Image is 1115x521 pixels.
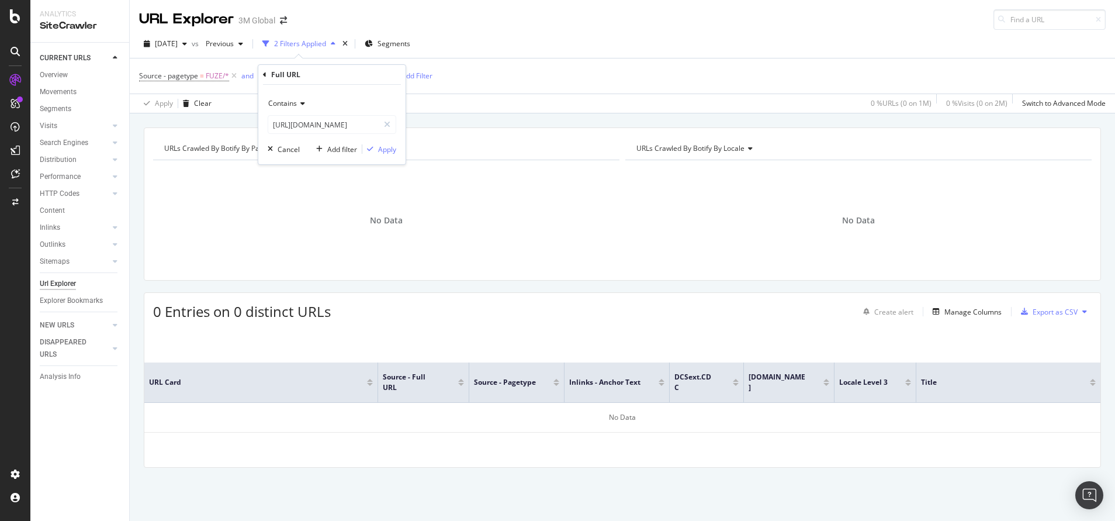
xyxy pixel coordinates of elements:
div: Analytics [40,9,120,19]
span: Previous [201,39,234,49]
div: Movements [40,86,77,98]
div: CURRENT URLS [40,52,91,64]
div: Performance [40,171,81,183]
div: Visits [40,120,57,132]
h4: URLs Crawled By Botify By locale [634,139,1081,158]
a: Performance [40,171,109,183]
div: Distribution [40,154,77,166]
button: Cancel [263,143,300,155]
div: Inlinks [40,222,60,234]
div: No Data [144,403,1100,433]
button: Previous [201,34,248,53]
button: Switch to Advanced Mode [1017,94,1106,113]
div: Apply [155,98,173,108]
span: [DOMAIN_NAME] [749,372,806,393]
button: Clear [178,94,212,113]
div: Open Intercom Messenger [1075,481,1103,509]
div: times [340,38,350,50]
button: Add Filter [386,69,432,83]
div: NEW URLS [40,319,74,332]
div: 2 Filters Applied [274,39,326,49]
div: and [241,71,254,81]
div: Full URL [271,70,300,80]
div: 3M Global [238,15,275,26]
a: DISAPPEARED URLS [40,336,109,361]
div: arrow-right-arrow-left [280,16,287,25]
span: No Data [370,215,403,226]
span: URL Card [149,377,364,388]
a: Url Explorer [40,278,121,290]
div: 0 % URLs ( 0 on 1M ) [871,98,932,108]
span: FUZE/* [206,68,229,84]
span: Source - pagetype [474,377,536,388]
div: Apply [378,144,396,154]
div: Export as CSV [1033,307,1078,317]
a: CURRENT URLS [40,52,109,64]
div: Sitemaps [40,256,70,268]
div: HTTP Codes [40,188,79,200]
div: Overview [40,69,68,81]
span: Contains [268,98,297,108]
a: Outlinks [40,239,109,251]
a: Search Engines [40,137,109,149]
h4: URLs Crawled By Botify By pagetype [162,139,609,158]
div: Clear [194,98,212,108]
div: Manage Columns [944,307,1002,317]
span: 0 Entries on 0 distinct URLs [153,302,331,321]
span: No Data [842,215,875,226]
span: Title [921,377,1072,388]
div: DISAPPEARED URLS [40,336,99,361]
a: Explorer Bookmarks [40,295,121,307]
div: URL Explorer [139,9,234,29]
a: Visits [40,120,109,132]
button: Create alert [858,302,913,321]
a: Distribution [40,154,109,166]
div: Outlinks [40,239,65,251]
a: Analysis Info [40,371,121,383]
div: Cancel [278,144,300,154]
span: = [200,71,204,81]
span: DCSext.CDC [674,372,715,393]
span: Source - pagetype [139,71,198,81]
span: Source - Full URL [383,372,441,393]
div: SiteCrawler [40,19,120,33]
span: Segments [378,39,410,49]
a: Sitemaps [40,256,109,268]
span: 2025 Aug. 3rd [155,39,178,49]
button: and [241,70,254,81]
div: Add Filter [401,71,432,81]
div: Segments [40,103,71,115]
div: Add filter [327,144,357,154]
span: Inlinks - Anchor Text [569,377,641,388]
span: URLs Crawled By Botify By locale [636,143,745,153]
div: Url Explorer [40,278,76,290]
div: Create alert [874,307,913,317]
button: 2 Filters Applied [258,34,340,53]
button: Export as CSV [1016,302,1078,321]
span: vs [192,39,201,49]
button: Add filter [311,143,357,155]
button: Manage Columns [928,305,1002,319]
a: Movements [40,86,121,98]
a: Content [40,205,121,217]
span: URLs Crawled By Botify By pagetype [164,143,282,153]
input: Find a URL [993,9,1106,30]
a: NEW URLS [40,319,109,332]
button: Apply [362,143,396,155]
button: Apply [139,94,173,113]
div: 0 % Visits ( 0 on 2M ) [946,98,1007,108]
button: Segments [360,34,415,53]
a: Segments [40,103,121,115]
span: locale Level 3 [839,377,888,388]
a: Overview [40,69,121,81]
div: Content [40,205,65,217]
a: HTTP Codes [40,188,109,200]
div: Explorer Bookmarks [40,295,103,307]
a: Inlinks [40,222,109,234]
div: Analysis Info [40,371,81,383]
div: Switch to Advanced Mode [1022,98,1106,108]
div: Search Engines [40,137,88,149]
button: [DATE] [139,34,192,53]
